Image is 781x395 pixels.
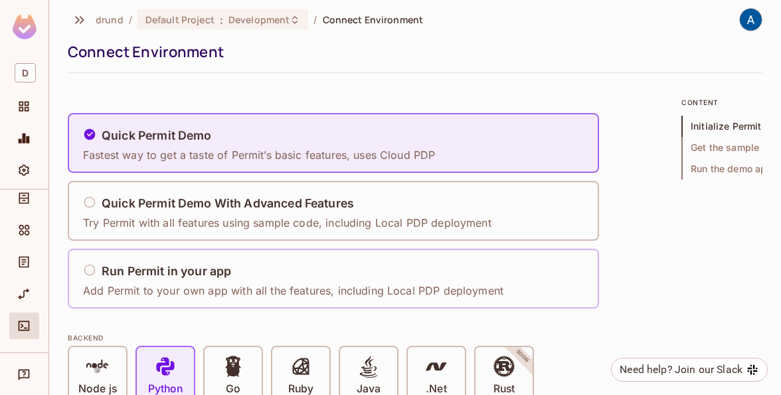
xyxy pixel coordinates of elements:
[9,157,39,184] div: Settings
[129,13,132,26] li: /
[15,63,36,82] span: D
[83,148,435,162] p: Fastest way to get a taste of Permit’s basic features, uses Cloud PDP
[9,217,39,243] div: Elements
[68,332,665,343] div: BACKEND
[313,13,317,26] li: /
[228,13,290,26] span: Development
[323,13,424,26] span: Connect Environment
[9,313,39,339] div: Connect
[102,197,354,210] h5: Quick Permit Demo With Advanced Features
[219,15,224,25] span: :
[9,58,39,88] div: Workspace: drund
[145,13,215,26] span: Default Project
[9,249,39,275] div: Audit Log
[102,129,212,142] h5: Quick Permit Demo
[9,93,39,120] div: Projects
[83,215,491,230] p: Try Permit with all features using sample code, including Local PDP deployment
[68,42,756,62] div: Connect Environment
[9,185,39,211] div: Directory
[740,9,762,31] img: Andrew Reeves
[497,330,549,382] span: SOON
[83,283,503,298] p: Add Permit to your own app with all the features, including Local PDP deployment
[620,362,742,378] div: Need help? Join our Slack
[681,97,762,108] p: content
[96,13,124,26] span: the active workspace
[102,265,231,278] h5: Run Permit in your app
[9,281,39,307] div: URL Mapping
[13,15,37,39] img: SReyMgAAAABJRU5ErkJggg==
[9,361,39,388] div: Help & Updates
[9,125,39,152] div: Monitoring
